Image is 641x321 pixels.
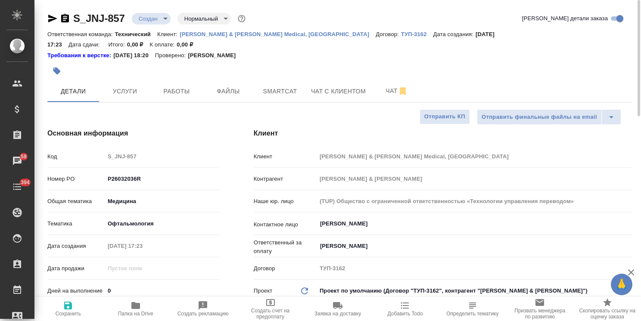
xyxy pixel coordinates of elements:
button: Скопировать ссылку [60,13,70,24]
button: Доп статусы указывают на важность/срочность заказа [236,13,247,24]
p: К оплате: [150,41,177,48]
button: Призвать менеджера по развитию [506,297,573,321]
span: Создать рекламацию [177,311,229,317]
input: Пустое поле [105,150,219,163]
p: Дата сдачи: [68,41,102,48]
span: Определить тематику [446,311,498,317]
button: Добавить тэг [47,62,66,80]
span: [PERSON_NAME] детали заказа [522,14,608,23]
button: Отправить финальные файлы на email [477,109,602,125]
div: Создан [132,13,171,25]
p: Контактное лицо [254,220,317,229]
span: Услуги [104,86,146,97]
p: Дата продажи [47,264,105,273]
span: Заявка на доставку [314,311,361,317]
button: Папка на Drive [102,297,169,321]
span: 394 [16,178,35,187]
h4: Основная информация [47,128,219,139]
button: Создать рекламацию [169,297,236,321]
button: Создать счет на предоплату [236,297,304,321]
span: Smartcat [259,86,301,97]
button: Добавить Todo [371,297,439,321]
span: Работы [156,86,197,97]
input: Пустое поле [317,173,632,185]
p: Проект [254,287,273,295]
input: Пустое поле [317,195,632,207]
p: [DATE] 18:20 [113,51,155,60]
input: ✎ Введи что-нибудь [105,173,219,185]
p: Код [47,152,105,161]
span: Отправить финальные файлы на email [482,112,597,122]
p: Дней на выполнение [47,287,105,295]
a: 394 [2,176,32,198]
span: Создать счет на предоплату [242,308,299,320]
p: Тематика [47,219,105,228]
p: Общая тематика [47,197,105,206]
p: [PERSON_NAME] & [PERSON_NAME] Medical, [GEOGRAPHIC_DATA] [180,31,376,37]
p: Номер PO [47,175,105,183]
span: Сохранить [55,311,81,317]
button: Сохранить [34,297,102,321]
button: Отправить КП [420,109,470,124]
button: 🙏 [611,274,632,295]
a: ТУП-3162 [401,30,433,37]
p: Наше юр. лицо [254,197,317,206]
div: Офтальмология [105,216,219,231]
p: Проверено: [155,51,188,60]
button: Скопировать ссылку для ЯМессенджера [47,13,58,24]
p: [PERSON_NAME] [188,51,242,60]
p: Технический [115,31,157,37]
button: Заявка на доставку [304,297,371,321]
p: Дата создания [47,242,105,250]
p: Контрагент [254,175,317,183]
span: Файлы [208,86,249,97]
button: Нормальный [182,15,221,22]
span: Чат с клиентом [311,86,366,97]
span: Призвать менеджера по развитию [511,308,568,320]
span: Детали [53,86,94,97]
p: 0,00 ₽ [127,41,150,48]
div: split button [477,109,621,125]
span: Папка на Drive [118,311,153,317]
input: ✎ Введи что-нибудь [105,284,219,297]
input: Пустое поле [317,150,632,163]
button: Создан [136,15,160,22]
span: Добавить Todo [387,311,423,317]
p: Итого: [108,41,127,48]
button: Определить тематику [439,297,506,321]
div: Проект по умолчанию (Договор "ТУП-3162", контрагент "[PERSON_NAME] & [PERSON_NAME]") [317,284,632,298]
input: Пустое поле [105,240,180,252]
a: S_JNJ-857 [73,12,125,24]
p: Клиент: [157,31,180,37]
div: Медицина [105,194,219,209]
input: Пустое поле [105,262,180,275]
p: Договор: [376,31,401,37]
p: Ответственная команда: [47,31,115,37]
p: Ответственный за оплату [254,238,317,256]
svg: Отписаться [398,86,408,96]
h4: Клиент [254,128,632,139]
a: 58 [2,150,32,172]
p: ТУП-3162 [401,31,433,37]
p: Клиент [254,152,317,161]
div: Нажми, чтобы открыть папку с инструкцией [47,51,113,60]
button: Скопировать ссылку на оценку заказа [574,297,641,321]
p: 0,00 ₽ [177,41,199,48]
p: Договор [254,264,317,273]
input: Пустое поле [317,262,632,275]
a: [PERSON_NAME] & [PERSON_NAME] Medical, [GEOGRAPHIC_DATA] [180,30,376,37]
a: Требования к верстке: [47,51,113,60]
div: Создан [177,13,231,25]
span: 🙏 [614,275,629,293]
span: 58 [16,152,32,161]
span: Скопировать ссылку на оценку заказа [579,308,636,320]
button: Open [627,223,629,225]
p: Дата создания: [433,31,476,37]
span: Чат [376,86,417,96]
button: Open [627,245,629,247]
span: Отправить КП [424,112,465,122]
